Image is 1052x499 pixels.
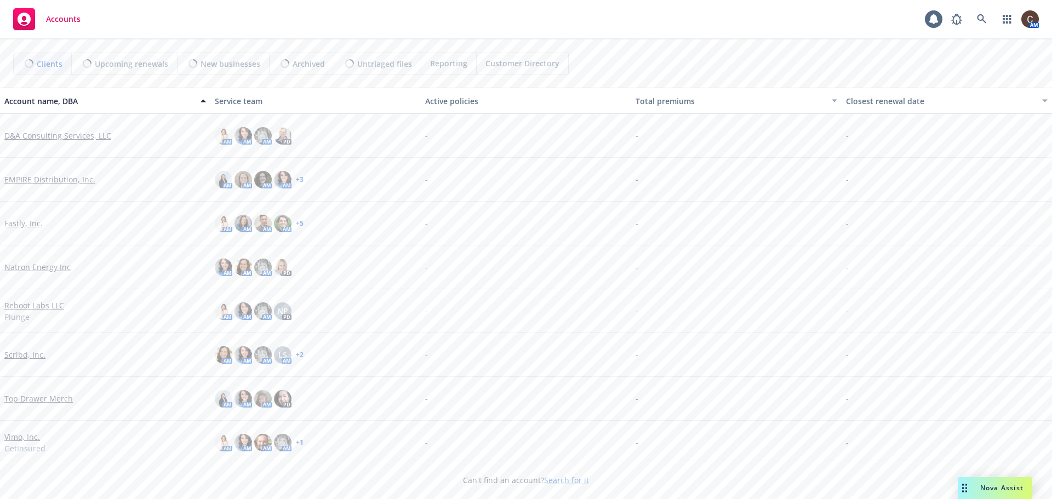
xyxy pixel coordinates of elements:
img: photo [235,259,252,276]
span: New businesses [201,58,260,70]
span: - [846,261,849,273]
img: photo [235,215,252,232]
span: - [636,437,638,448]
img: photo [215,302,232,320]
span: - [425,305,428,317]
span: - [425,393,428,404]
img: photo [254,346,272,364]
img: photo [235,127,252,145]
span: - [636,174,638,185]
a: EMPIRE Distribution, Inc. [4,174,95,185]
a: Fastly, Inc. [4,217,43,229]
img: photo [254,434,272,451]
a: Accounts [9,4,85,35]
div: Drag to move [958,477,971,499]
img: photo [274,434,291,451]
img: photo [215,434,232,451]
a: + 3 [296,176,304,183]
span: - [425,261,428,273]
img: photo [274,390,291,408]
span: - [846,217,849,229]
span: - [425,174,428,185]
span: Customer Directory [485,58,559,69]
span: Can't find an account? [463,474,589,486]
button: Service team [210,88,421,114]
img: photo [274,215,291,232]
a: D&A Consulting Services, LLC [4,130,111,141]
span: - [636,261,638,273]
span: - [846,305,849,317]
a: + 5 [296,220,304,227]
span: LS [278,349,287,360]
div: Active policies [425,95,627,107]
span: Reporting [430,58,467,69]
img: photo [254,302,272,320]
a: Switch app [996,8,1018,30]
span: - [636,305,638,317]
img: photo [254,171,272,188]
img: photo [215,127,232,145]
img: photo [215,259,232,276]
a: Natron Energy Inc [4,261,71,273]
img: photo [215,215,232,232]
img: photo [235,390,252,408]
span: - [425,130,428,141]
span: Untriaged files [357,58,412,70]
a: Search for it [544,475,589,485]
span: Clients [37,58,62,70]
a: Vimo, Inc. [4,431,40,443]
a: + 1 [296,439,304,446]
span: - [425,217,428,229]
span: - [636,130,638,141]
span: Nova Assist [980,483,1024,492]
img: photo [215,171,232,188]
div: Total premiums [636,95,825,107]
span: Upcoming renewals [95,58,168,70]
span: Accounts [46,15,81,24]
span: - [425,349,428,360]
img: photo [215,346,232,364]
img: photo [235,346,252,364]
a: Report a Bug [946,8,968,30]
span: - [425,437,428,448]
img: photo [254,259,272,276]
img: photo [274,127,291,145]
span: NP [277,305,288,317]
button: Closest renewal date [842,88,1052,114]
img: photo [274,171,291,188]
img: photo [274,259,291,276]
img: photo [254,127,272,145]
a: Search [971,8,993,30]
img: photo [254,215,272,232]
a: Scribd, Inc. [4,349,45,360]
button: Nova Assist [958,477,1032,499]
a: + 2 [296,352,304,358]
a: Top Drawer Merch [4,393,73,404]
span: GetInsured [4,443,45,454]
span: - [846,437,849,448]
span: Plunge [4,311,30,323]
button: Total premiums [631,88,842,114]
img: photo [254,390,272,408]
img: photo [235,171,252,188]
img: photo [215,390,232,408]
span: - [846,130,849,141]
div: Service team [215,95,416,107]
a: Reboot Labs LLC [4,300,64,311]
span: - [636,217,638,229]
button: Active policies [421,88,631,114]
span: - [846,393,849,404]
img: photo [235,434,252,451]
img: photo [235,302,252,320]
span: - [636,393,638,404]
span: - [846,174,849,185]
span: - [846,349,849,360]
span: - [636,349,638,360]
span: Archived [293,58,325,70]
div: Account name, DBA [4,95,194,107]
img: photo [1021,10,1039,28]
div: Closest renewal date [846,95,1036,107]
